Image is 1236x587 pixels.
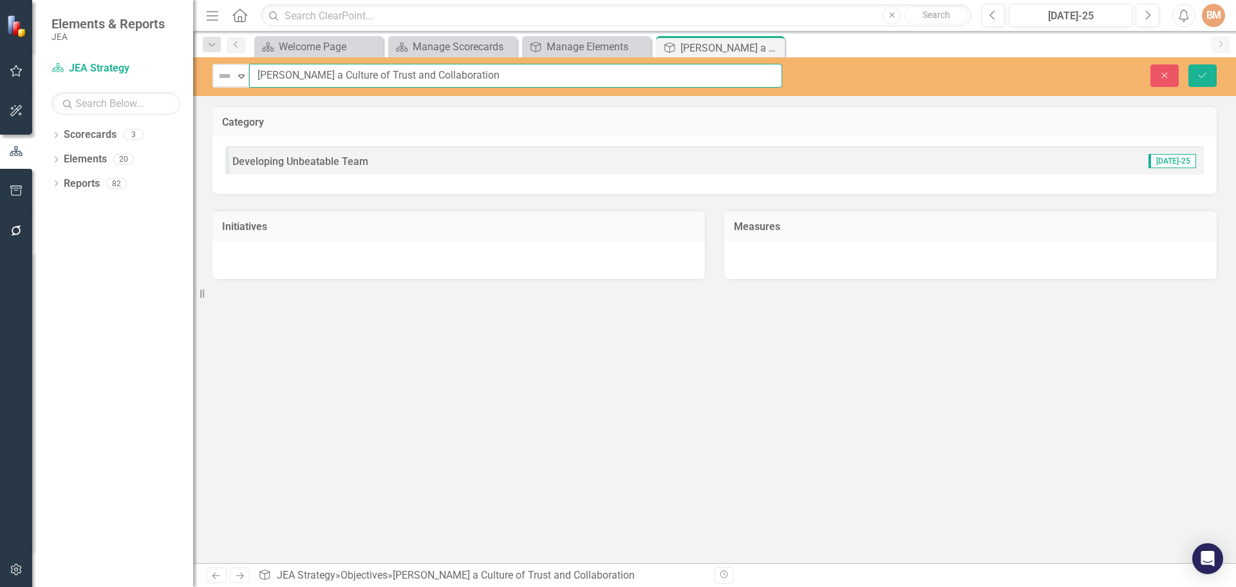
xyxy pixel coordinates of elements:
[393,569,635,581] div: [PERSON_NAME] a Culture of Trust and Collaboration
[277,569,335,581] a: JEA Strategy
[922,10,950,20] span: Search
[64,177,100,191] a: Reports
[64,152,107,167] a: Elements
[249,64,782,88] input: This field is required
[51,92,180,115] input: Search Below...
[257,39,380,55] a: Welcome Page
[1013,8,1128,24] div: [DATE]-25
[734,221,1207,233] h3: Measures
[391,39,514,55] a: Manage Scorecards
[222,221,695,233] h3: Initiatives
[64,128,117,142] a: Scorecards
[1192,543,1223,574] div: Open Intercom Messenger
[106,178,127,189] div: 82
[1202,4,1225,27] button: BM
[341,569,388,581] a: Objectives
[113,154,134,165] div: 20
[217,68,232,84] img: Not Defined
[232,155,368,168] span: Developing Unbeatable Team
[1009,4,1132,27] button: [DATE]-25
[6,15,29,37] img: ClearPoint Strategy
[51,61,180,76] a: JEA Strategy
[261,5,971,27] input: Search ClearPoint...
[123,130,144,140] div: 3
[525,39,648,55] a: Manage Elements
[1148,154,1196,168] span: [DATE]-25
[680,40,782,56] div: [PERSON_NAME] a Culture of Trust and Collaboration
[51,16,165,32] span: Elements & Reports
[413,39,514,55] div: Manage Scorecards
[547,39,648,55] div: Manage Elements
[279,39,380,55] div: Welcome Page
[904,6,968,24] button: Search
[51,32,165,42] small: JEA
[222,117,1207,128] h3: Category
[258,568,705,583] div: » »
